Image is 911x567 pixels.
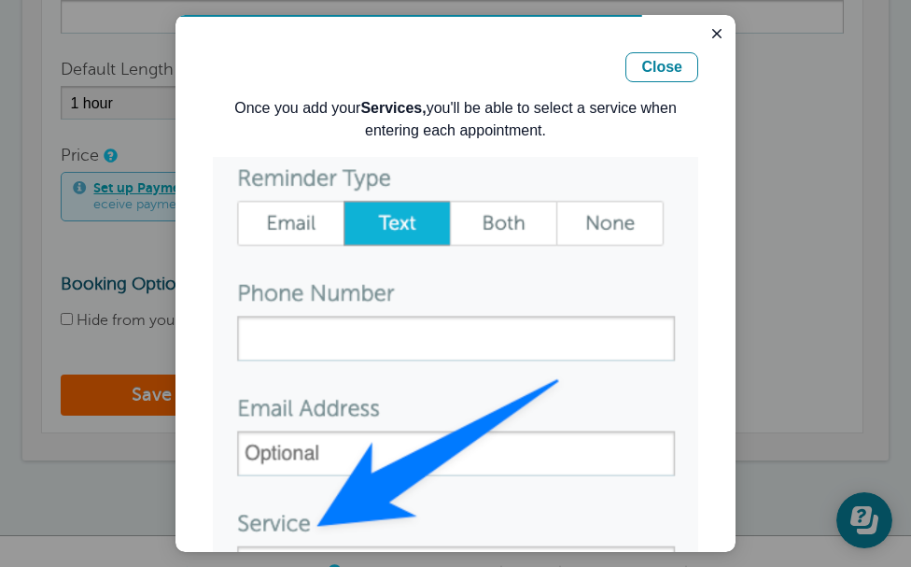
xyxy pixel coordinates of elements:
button: Close guide [530,7,553,30]
div: Close [466,41,507,64]
b: Services, [185,85,250,101]
p: Once you add your you'll be able to select a service when entering each appointment. [37,82,523,127]
iframe: modal [175,15,736,552]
